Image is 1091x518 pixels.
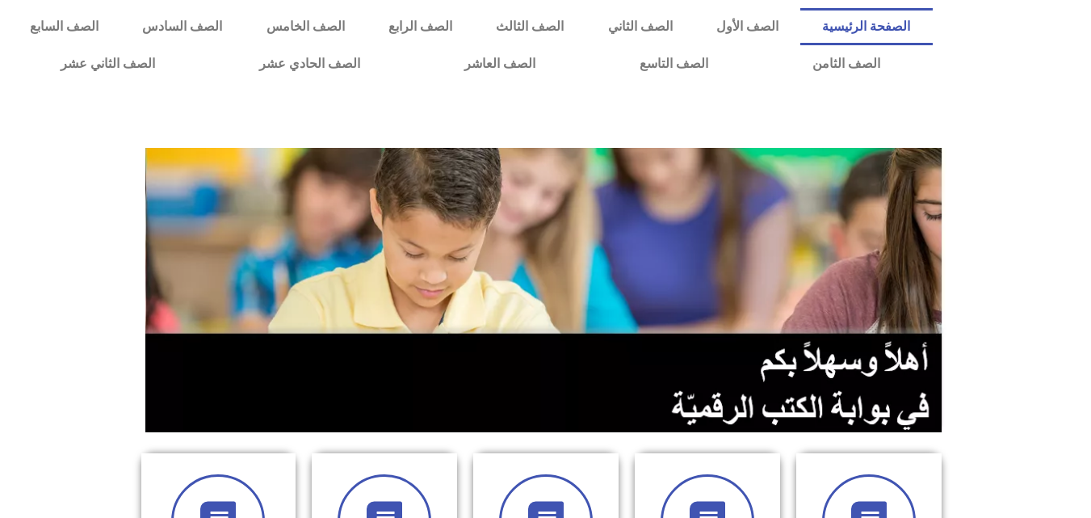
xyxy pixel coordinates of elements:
[412,45,587,82] a: الصف العاشر
[8,45,207,82] a: الصف الثاني عشر
[120,8,244,45] a: الصف السادس
[367,8,474,45] a: الصف الرابع
[8,8,120,45] a: الصف السابع
[760,45,932,82] a: الصف الثامن
[207,45,412,82] a: الصف الحادي عشر
[694,8,800,45] a: الصف الأول
[800,8,932,45] a: الصفحة الرئيسية
[586,8,694,45] a: الصف الثاني
[474,8,585,45] a: الصف الثالث
[587,45,760,82] a: الصف التاسع
[245,8,367,45] a: الصف الخامس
